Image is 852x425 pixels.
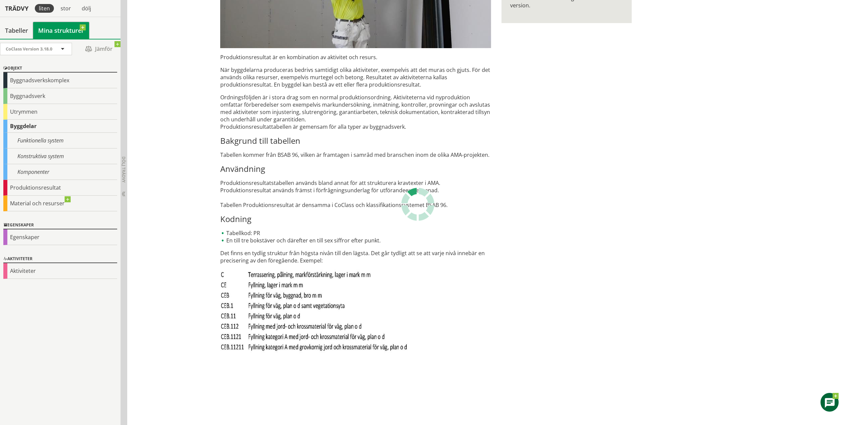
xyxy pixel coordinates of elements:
[79,43,119,55] span: Jämför
[1,5,32,12] div: Trädvy
[220,66,491,88] p: När byggdelarna produceras bedrivs samtidigt olika aktiviteter, exempelvis att det muras och gjut...
[3,133,117,148] div: Funktionella system
[121,156,127,183] span: Dölj trädvy
[3,263,117,279] div: Aktiviteter
[220,214,491,224] h3: Kodning
[3,104,117,120] div: Utrymmen
[220,136,491,146] h3: Bakgrund till tabellen
[220,237,491,244] li: En till tre bokstäver och därefter en till sex siffror efter punkt.
[3,120,117,133] div: Byggdelar
[57,4,75,13] div: stor
[401,188,435,221] img: Laddar
[6,46,52,52] span: CoClass Version 3.18.0
[220,94,491,130] p: Ordningsföljden är i stora drag som en normal produktionsordning. Aktiviteterna vid nyproduktion ...
[33,22,89,39] a: Mina strukturer
[78,4,95,13] div: dölj
[3,148,117,164] div: Konstruktiva system
[35,4,54,13] div: liten
[220,179,491,209] p: Produktionsresultatstabellen används bland annat för att strukturera kravtexter i AMA. Produktion...
[3,73,117,88] div: Byggnadsverkskomplex
[3,221,117,229] div: Egenskaper
[3,229,117,245] div: Egenskaper
[220,249,491,264] p: Det finns en tydlig struktur från högsta nivån till den lägsta. Det går tydligt att se att varje ...
[220,164,491,174] h3: Användning
[3,180,117,196] div: Produktionsresultat
[3,88,117,104] div: Byggnadsverk
[220,270,409,353] img: PR-info_Strukturfrhgstatilllgstanivn.jpg
[220,151,491,158] p: Tabellen kommer från BSAB 96, vilken är framtagen i samråd med branschen inom de olika AMA-projek...
[3,196,117,211] div: Material och resurser
[220,54,491,61] p: Produktionsresultat är en kombination av aktivitet och resurs.
[3,164,117,180] div: Komponenter
[3,255,117,263] div: Aktiviteter
[220,229,491,237] li: Tabellkod: PR
[3,65,117,73] div: Objekt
